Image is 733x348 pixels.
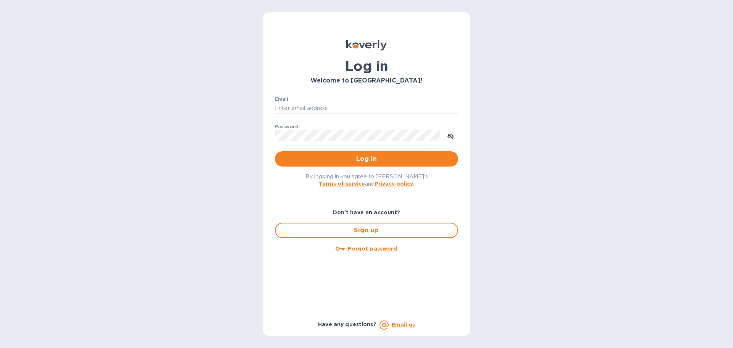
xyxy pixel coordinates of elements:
[346,40,387,50] img: Koverly
[275,103,458,114] input: Enter email address
[319,181,365,187] a: Terms of service
[275,58,458,74] h1: Log in
[443,128,458,143] button: toggle password visibility
[275,151,458,167] button: Log in
[275,125,298,129] label: Password
[333,209,400,215] b: Don't have an account?
[318,321,376,327] b: Have any questions?
[305,173,428,187] span: By logging in you agree to [PERSON_NAME]'s and .
[275,223,458,238] button: Sign up
[275,97,288,102] label: Email
[392,322,415,328] a: Email us
[281,154,452,163] span: Log in
[375,181,413,187] a: Privacy policy
[348,246,397,252] u: Forgot password
[275,77,458,84] h3: Welcome to [GEOGRAPHIC_DATA]!
[282,226,451,235] span: Sign up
